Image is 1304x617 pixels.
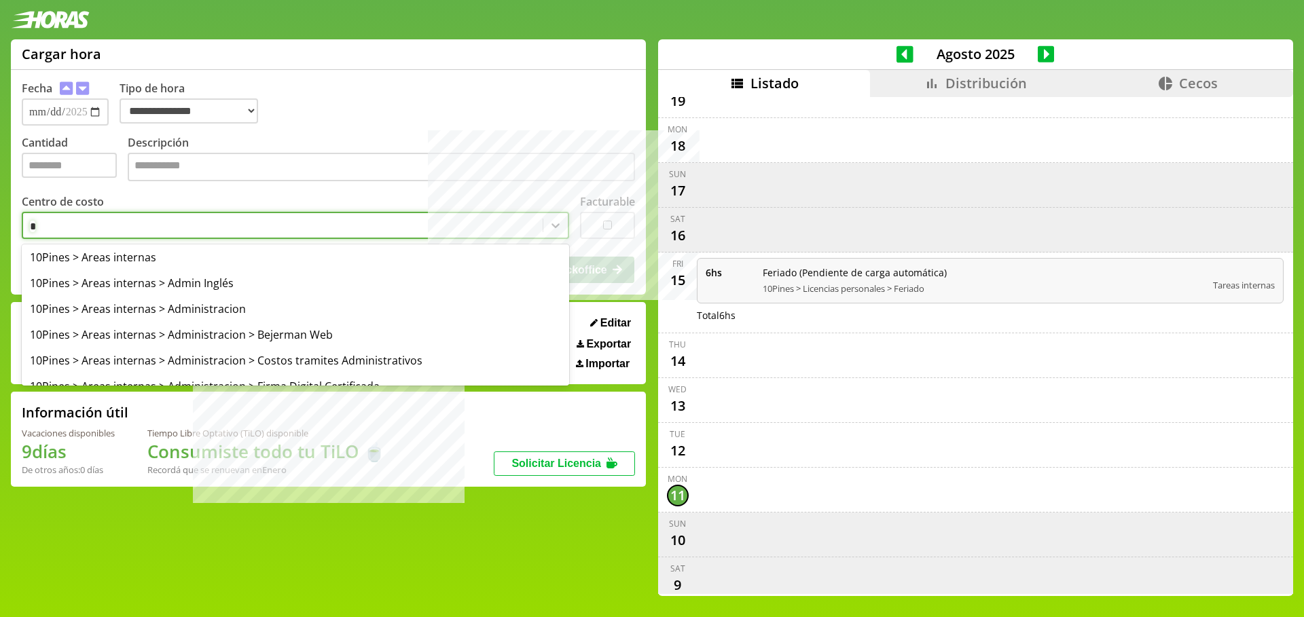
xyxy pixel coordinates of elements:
h2: Información útil [22,403,128,422]
div: Fri [672,258,683,269]
div: 15 [667,269,689,291]
button: Exportar [573,337,635,351]
div: 11 [667,485,689,506]
button: Solicitar Licencia [494,451,635,476]
div: Mon [668,473,687,485]
div: 17 [667,180,689,202]
input: Cantidad [22,153,117,178]
select: Tipo de hora [120,98,258,124]
span: Importar [585,358,630,370]
span: Exportar [586,338,631,350]
div: 10Pines > Areas internas > Administracion > Firma Digital Certificada [22,373,569,399]
div: 10Pines > Areas internas > Administracion [22,296,569,322]
textarea: Descripción [128,153,635,181]
span: Editar [600,317,631,329]
div: 19 [667,90,689,112]
div: De otros años: 0 días [22,464,115,476]
div: 9 [667,574,689,596]
label: Descripción [128,135,635,185]
span: Listado [750,74,799,92]
div: Wed [668,384,687,395]
div: scrollable content [658,97,1293,594]
img: logotipo [11,11,90,29]
div: Tiempo Libre Optativo (TiLO) disponible [147,427,385,439]
span: 6 hs [706,266,753,279]
div: Sun [669,168,686,180]
span: Solicitar Licencia [511,457,601,469]
h1: Cargar hora [22,45,101,63]
div: 10 [667,529,689,551]
div: Sat [670,563,685,574]
span: Tareas internas [1213,279,1275,291]
div: 14 [667,350,689,372]
button: Editar [586,316,635,330]
div: Recordá que se renuevan en [147,464,385,476]
div: 10Pines > Areas internas > Administracion > Bejerman Web [22,322,569,348]
div: 18 [667,135,689,157]
div: Sun [669,518,686,529]
span: 10Pines > Licencias personales > Feriado [763,282,1204,295]
div: Mon [668,124,687,135]
div: 10Pines > Areas internas > Admin Inglés [22,270,569,296]
div: 10Pines > Areas internas [22,244,569,270]
div: 13 [667,395,689,417]
div: 16 [667,225,689,246]
span: Agosto 2025 [913,45,1038,63]
div: 12 [667,440,689,462]
div: Vacaciones disponibles [22,427,115,439]
label: Tipo de hora [120,81,269,126]
div: Total 6 hs [697,309,1284,322]
label: Centro de costo [22,194,104,209]
label: Fecha [22,81,52,96]
h1: 9 días [22,439,115,464]
div: Sat [670,213,685,225]
span: Cecos [1179,74,1218,92]
label: Facturable [580,194,635,209]
span: Distribución [945,74,1027,92]
div: Tue [670,428,685,440]
b: Enero [262,464,287,476]
span: Feriado (Pendiente de carga automática) [763,266,1204,279]
label: Cantidad [22,135,128,185]
div: 10Pines > Areas internas > Administracion > Costos tramites Administrativos [22,348,569,373]
h1: Consumiste todo tu TiLO 🍵 [147,439,385,464]
div: Thu [669,339,686,350]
